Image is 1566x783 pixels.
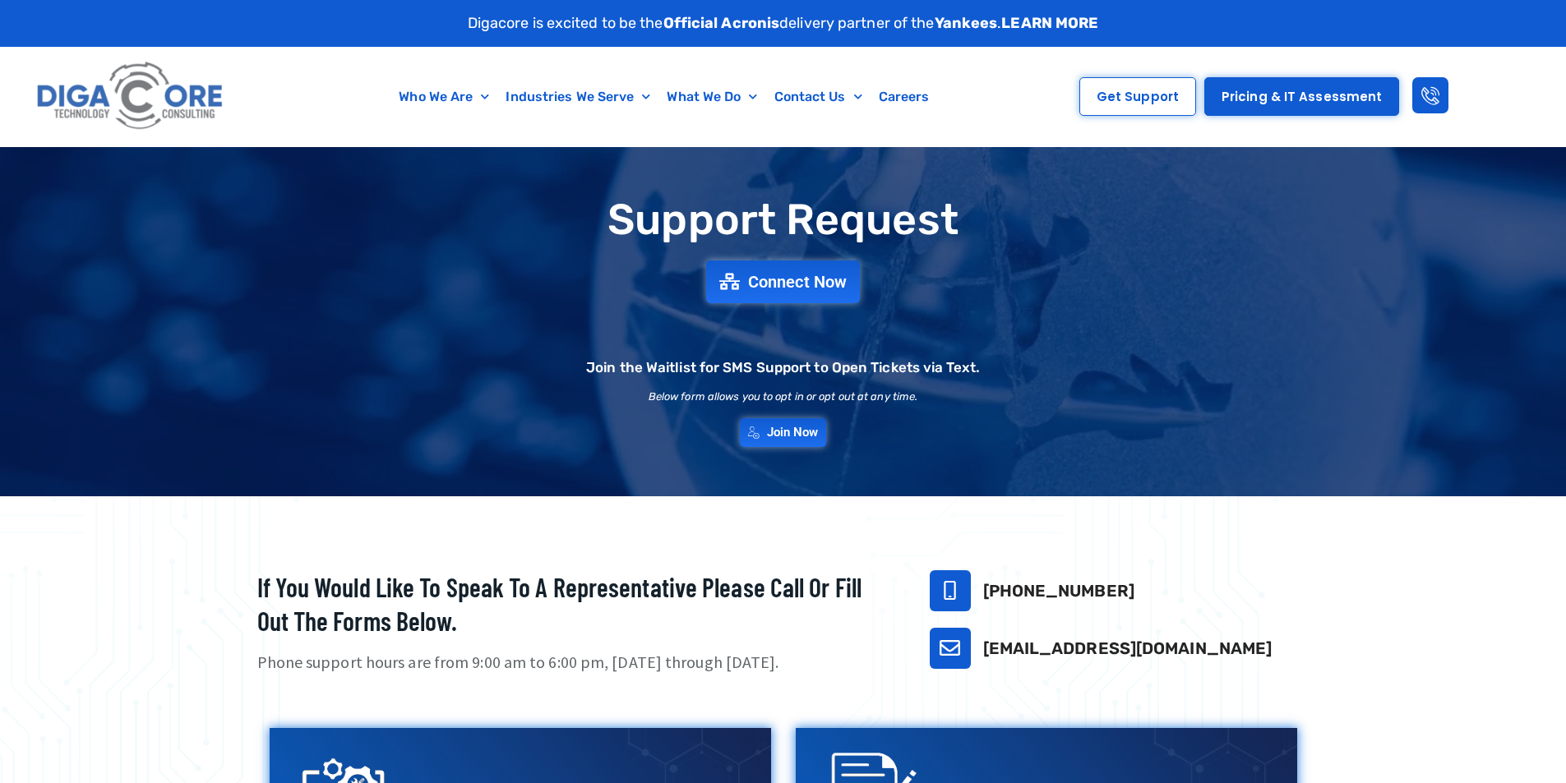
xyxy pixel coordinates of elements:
a: [EMAIL_ADDRESS][DOMAIN_NAME] [983,638,1273,658]
img: Digacore logo 1 [32,55,229,138]
a: Careers [871,78,938,116]
a: Contact Us [766,78,871,116]
span: Pricing & IT Assessment [1222,90,1382,103]
h2: If you would like to speak to a representative please call or fill out the forms below. [257,570,889,638]
a: Get Support [1079,77,1196,116]
a: What We Do [658,78,765,116]
strong: Official Acronis [663,14,780,32]
a: Connect Now [706,260,860,303]
p: Digacore is excited to be the delivery partner of the . [468,12,1099,35]
p: Phone support hours are from 9:00 am to 6:00 pm, [DATE] through [DATE]. [257,651,889,675]
h1: Support Request [216,196,1351,243]
h2: Join the Waitlist for SMS Support to Open Tickets via Text. [586,361,980,375]
h2: Below form allows you to opt in or opt out at any time. [649,391,918,402]
a: LEARN MORE [1001,14,1098,32]
span: Join Now [767,426,819,439]
a: 732-646-5725 [930,570,971,611]
span: Connect Now [748,274,847,290]
a: support@digacore.com [930,628,971,669]
a: Industries We Serve [497,78,658,116]
a: Join Now [740,418,827,447]
a: Pricing & IT Assessment [1204,77,1399,116]
nav: Menu [308,78,1021,116]
a: [PHONE_NUMBER] [983,581,1134,601]
a: Who We Are [390,78,497,116]
strong: Yankees [935,14,998,32]
span: Get Support [1097,90,1179,103]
